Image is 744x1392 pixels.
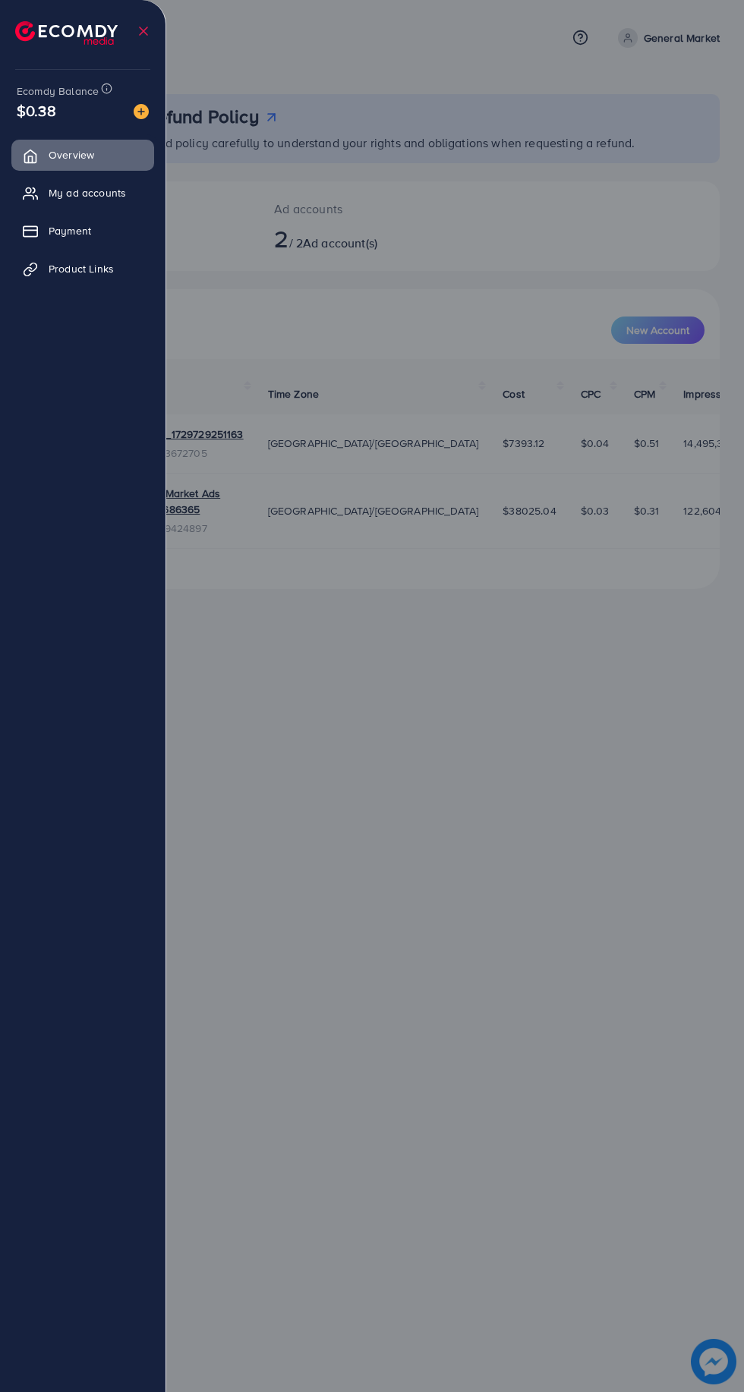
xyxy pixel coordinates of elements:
a: Overview [11,140,154,170]
a: My ad accounts [11,178,154,208]
span: My ad accounts [49,185,126,200]
span: Ecomdy Balance [17,83,99,99]
span: Overview [49,147,94,162]
span: Product Links [49,261,114,276]
img: image [134,104,149,119]
img: logo [15,21,118,45]
a: Payment [11,216,154,246]
a: Product Links [11,254,154,284]
span: $0.38 [17,99,56,121]
span: Payment [49,223,91,238]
